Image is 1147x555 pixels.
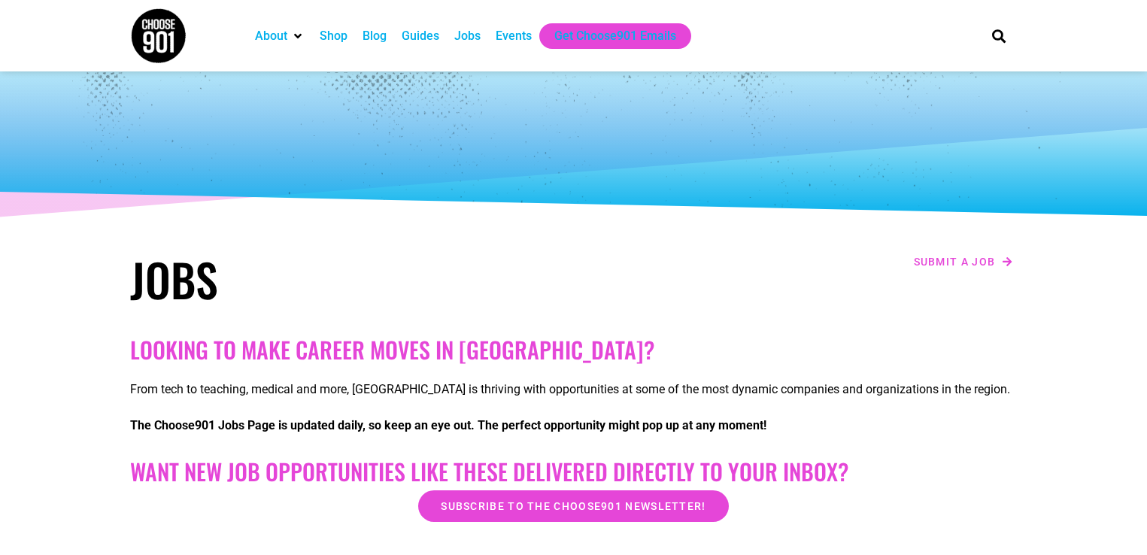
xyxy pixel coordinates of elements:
span: Subscribe to the Choose901 newsletter! [441,501,705,511]
a: Blog [363,27,387,45]
a: Submit a job [909,252,1018,271]
a: Events [496,27,532,45]
a: About [255,27,287,45]
a: Jobs [454,27,481,45]
div: Search [986,23,1011,48]
a: Get Choose901 Emails [554,27,676,45]
h2: Looking to make career moves in [GEOGRAPHIC_DATA]? [130,336,1018,363]
a: Subscribe to the Choose901 newsletter! [418,490,728,522]
a: Shop [320,27,347,45]
span: Submit a job [914,256,996,267]
nav: Main nav [247,23,966,49]
strong: The Choose901 Jobs Page is updated daily, so keep an eye out. The perfect opportunity might pop u... [130,418,766,432]
h1: Jobs [130,252,566,306]
h2: Want New Job Opportunities like these Delivered Directly to your Inbox? [130,458,1018,485]
a: Guides [402,27,439,45]
div: About [247,23,312,49]
p: From tech to teaching, medical and more, [GEOGRAPHIC_DATA] is thriving with opportunities at some... [130,381,1018,399]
